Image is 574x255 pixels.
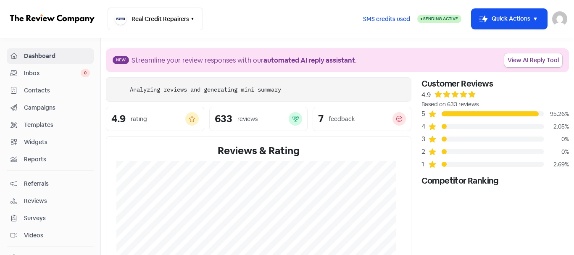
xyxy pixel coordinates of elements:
[544,135,569,144] div: 0%
[24,138,90,147] span: Widgets
[471,9,547,29] button: Quick Actions
[421,174,569,187] div: Competitor Ranking
[132,55,357,66] div: Streamline your review responses with our .
[363,15,410,24] span: SMS credits used
[421,134,428,144] div: 3
[421,121,428,131] div: 4
[24,69,81,78] span: Inbox
[318,114,324,124] div: 7
[7,134,94,150] a: Widgets
[7,48,94,64] a: Dashboard
[313,107,411,131] a: 7feedback
[7,83,94,98] a: Contacts
[7,66,94,81] a: Inbox 0
[209,107,308,131] a: 633reviews
[544,122,569,131] div: 2.05%
[7,100,94,116] a: Campaigns
[263,56,355,65] b: automated AI reply assistant
[552,11,567,26] img: User
[7,117,94,133] a: Templates
[544,110,569,118] div: 95.26%
[24,155,90,164] span: Reports
[417,14,461,24] a: Sending Active
[81,69,90,77] span: 0
[421,77,569,90] div: Customer Reviews
[108,8,203,30] button: Real Credit Repairers
[24,86,90,95] span: Contacts
[423,16,458,21] span: Sending Active
[356,14,417,23] a: SMS credits used
[215,114,232,124] div: 633
[24,214,90,223] span: Surveys
[421,100,569,109] div: Based on 633 reviews
[421,159,428,169] div: 1
[421,147,428,157] div: 2
[24,231,90,240] span: Videos
[544,147,569,156] div: 0%
[421,109,428,119] div: 5
[421,90,431,100] div: 4.9
[7,193,94,209] a: Reviews
[113,56,129,64] span: New
[116,143,401,158] div: Reviews & Rating
[7,176,94,192] a: Referrals
[544,160,569,169] div: 2.69%
[24,52,90,60] span: Dashboard
[7,152,94,167] a: Reports
[24,179,90,188] span: Referrals
[7,210,94,226] a: Surveys
[131,115,147,124] div: rating
[24,197,90,205] span: Reviews
[24,103,90,112] span: Campaigns
[130,85,281,94] div: Analyzing reviews and generating mini summary
[329,115,355,124] div: feedback
[504,53,562,67] a: View AI Reply Tool
[111,114,126,124] div: 4.9
[106,107,204,131] a: 4.9rating
[237,115,258,124] div: reviews
[24,121,90,129] span: Templates
[7,228,94,243] a: Videos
